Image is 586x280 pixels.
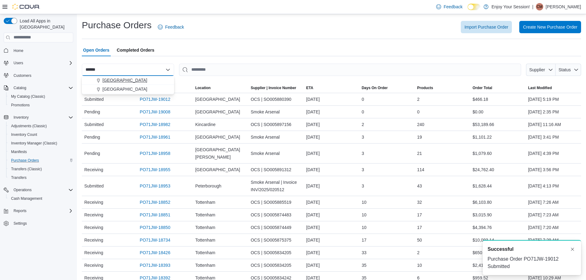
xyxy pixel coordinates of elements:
a: Transfers (Classic) [9,165,44,173]
span: Supplier | Invoice Number [251,85,296,90]
div: OCS | SO005875375 [248,234,304,246]
a: PO71JW-18426 [140,249,170,256]
span: Submitted [84,182,104,190]
span: 17 [417,211,422,219]
div: OCS | SO005834205 [248,259,304,271]
div: OCS | SO005891312 [248,164,304,176]
span: Adjustments (Classic) [9,122,73,130]
a: Feedback [155,21,186,33]
a: Transfers [9,174,29,181]
span: 10 [362,224,367,231]
span: Customers [14,73,31,78]
span: 3 [362,182,364,190]
span: Location [195,85,211,90]
a: Home [11,47,26,54]
span: Pending [84,108,100,116]
a: Feedback [434,1,465,13]
div: OCS | SO005880390 [248,93,304,105]
span: Receiving [84,224,103,231]
span: Purchase Orders [11,158,39,163]
a: My Catalog (Classic) [9,93,48,100]
span: Inventory [14,115,29,120]
span: Users [14,61,23,65]
span: Feedback [444,4,462,10]
span: Customers [11,72,73,79]
p: [PERSON_NAME] [546,3,581,10]
span: 10 [417,262,422,269]
span: Cash Management [11,196,42,201]
span: Adjustments (Classic) [11,124,47,128]
button: Inventory [1,113,76,122]
input: Dark Mode [468,4,480,10]
span: 35 [362,262,367,269]
span: 2 [417,96,420,103]
span: 32 [417,199,422,206]
div: $53,189.66 [470,118,525,131]
a: PO71JW-18852 [140,199,170,206]
span: Create New Purchase Order [523,24,577,30]
div: [DATE] [304,164,359,176]
button: Status [556,64,581,76]
button: Import Purchase Order [461,21,512,33]
span: CM [537,3,543,10]
span: [GEOGRAPHIC_DATA] [195,96,240,103]
span: Submitted [84,96,104,103]
div: [DATE] 5:19 PM [526,93,581,105]
button: Days On Order [359,83,415,93]
div: Christina Mitchell [536,3,543,10]
span: Pending [84,133,100,141]
span: 240 [417,121,424,128]
span: 19 [417,133,422,141]
div: $10,093.14 [470,234,525,246]
span: Inventory Manager (Classic) [11,141,57,146]
span: Receiving [84,166,103,173]
span: Completed Orders [117,44,154,56]
span: [GEOGRAPHIC_DATA] [195,133,240,141]
button: Settings [1,219,76,228]
div: [DATE] [304,118,359,131]
div: [DATE] [304,246,359,259]
button: Order Total [470,83,525,93]
span: 50 [417,236,422,244]
span: Transfers (Classic) [11,167,42,172]
span: Receiving [84,199,103,206]
img: Cova [12,4,40,10]
div: Notification [488,246,576,253]
a: PO71JW-18734 [140,236,170,244]
div: [DATE] [304,234,359,246]
span: Transfers [9,174,73,181]
span: Transfers [11,175,26,180]
span: Cash Management [9,195,73,202]
span: Pending [84,150,100,157]
button: Catalog [1,84,76,92]
span: Tottenham [195,224,215,231]
a: Manifests [9,148,29,156]
span: 33 [362,249,367,256]
span: 17 [417,224,422,231]
span: 43 [417,182,422,190]
span: Inventory Count [11,132,37,137]
span: 21 [417,150,422,157]
a: Inventory Count [9,131,40,138]
div: [DATE] [304,221,359,234]
div: OCS | SO005874449 [248,221,304,234]
button: Last Modified [526,83,581,93]
button: ETA [304,83,359,93]
span: Tottenham [195,262,215,269]
span: Kincardine [195,121,216,128]
span: Peterborough [195,182,221,190]
div: [DATE] 7:23 AM [526,209,581,221]
span: Feedback [165,24,184,30]
span: 2 [417,249,420,256]
span: Home [14,48,23,53]
div: $1,628.44 [470,180,525,192]
button: [GEOGRAPHIC_DATA] [82,76,174,85]
span: Days On Order [362,85,388,90]
div: Smoke Arsenal [248,106,304,118]
div: Choose from the following options [82,76,174,94]
a: PO71JW-18953 [140,182,170,190]
div: $4,394.76 [470,221,525,234]
span: 114 [417,166,424,173]
a: Promotions [9,101,32,109]
div: Purchase Order PO71JW-19012 Submitted [488,255,576,270]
